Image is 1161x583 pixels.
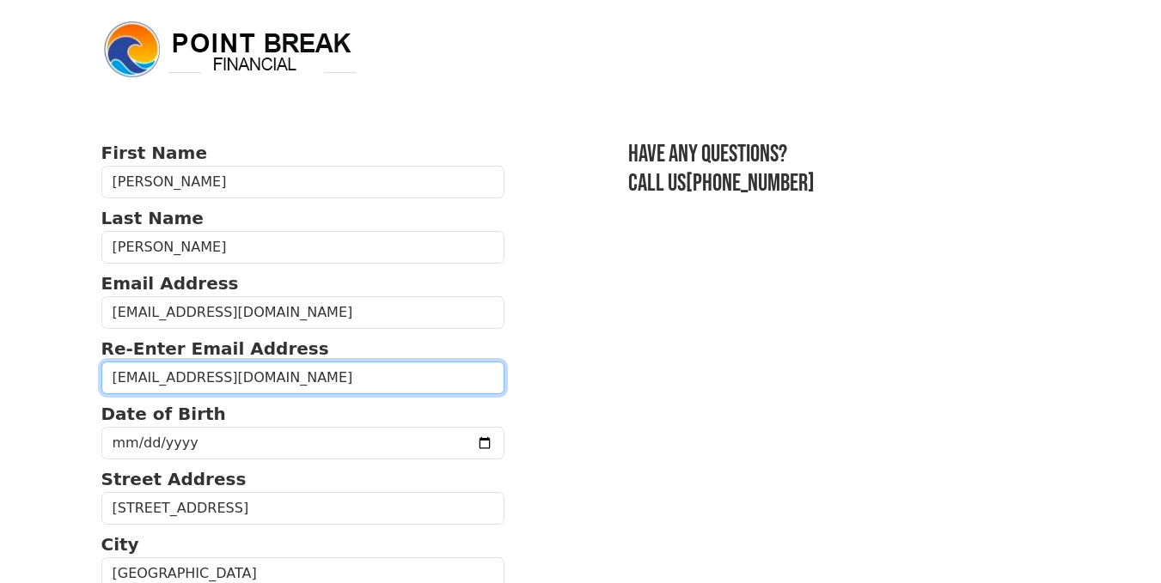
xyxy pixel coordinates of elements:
input: Re-Enter Email Address [101,361,505,394]
input: Street Address [101,492,505,525]
h3: Have any questions? [628,140,1060,169]
strong: Date of Birth [101,404,226,424]
strong: Email Address [101,273,239,294]
a: [PHONE_NUMBER] [686,169,815,197]
strong: Re-Enter Email Address [101,338,329,359]
input: First Name [101,166,505,198]
h3: Call us [628,169,1060,198]
img: logo.png [101,19,359,81]
input: Last Name [101,231,505,264]
strong: First Name [101,143,207,163]
input: Email Address [101,296,505,329]
strong: Street Address [101,469,247,489]
strong: City [101,534,139,555]
strong: Last Name [101,208,204,228]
